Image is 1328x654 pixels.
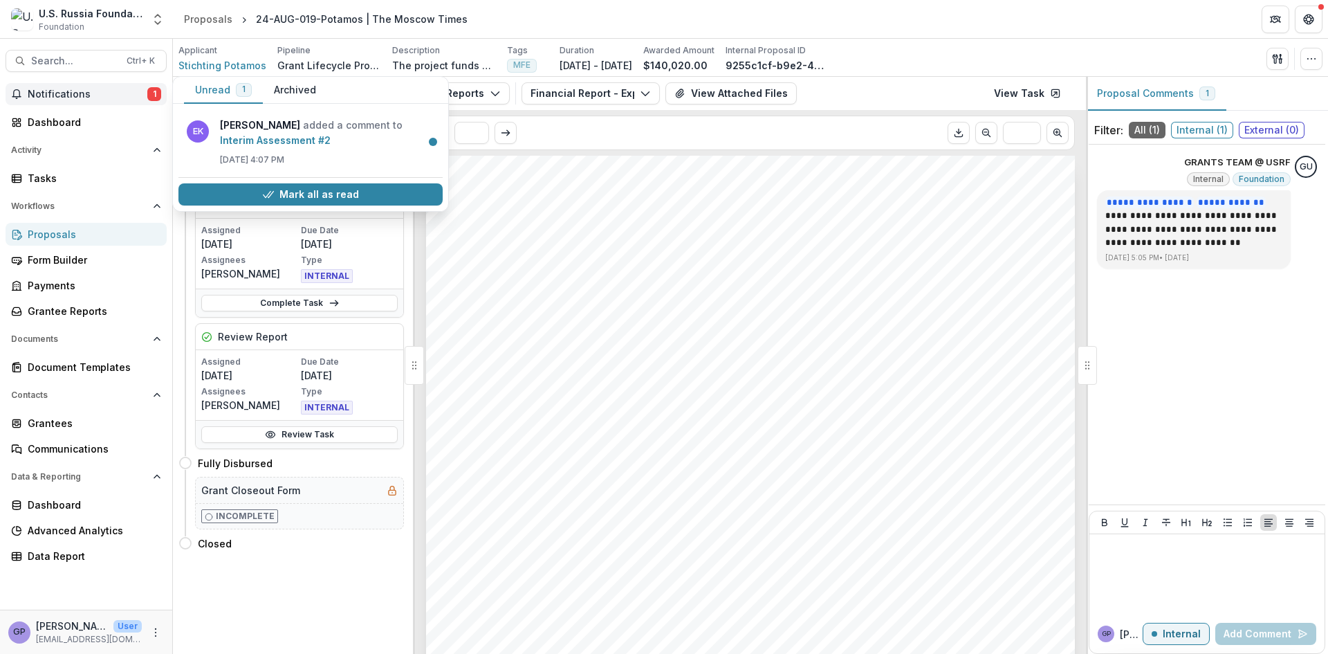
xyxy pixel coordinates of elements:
span: 1 [242,84,246,94]
div: Ctrl + K [124,53,158,69]
div: Document Templates [28,360,156,374]
span: Foundation [39,21,84,33]
p: Assignees [201,254,298,266]
button: Search... [6,50,167,72]
button: Bold [1096,514,1113,531]
span: Foundation [1239,174,1284,184]
div: Payments [28,278,156,293]
div: Data Report [28,549,156,563]
span: 1 [147,87,161,101]
span: Internal [1193,174,1224,184]
a: Dashboard [6,111,167,134]
div: Communications [28,442,156,456]
button: Ordered List [1239,514,1256,531]
a: Interim Assessment #2 [220,134,331,146]
p: Assigned [201,356,298,368]
button: Scroll to next page [1046,122,1069,144]
span: The undersigned hereby certifies that the financial form has been prepared from the books and [465,499,1014,512]
div: Proposals [28,227,156,242]
p: Awarded Amount [643,44,714,57]
span: INTERNAL [301,401,353,415]
p: The project funds a new monetization model for The Moscow Times: holding business conferences in ... [392,58,496,73]
span: MFE [513,60,531,70]
a: Grantee Reports [6,300,167,323]
span: CERTIFICATION [465,481,566,494]
p: [DATE] [201,368,298,383]
p: Assigned [201,224,298,237]
p: Description [392,44,440,57]
p: Duration [560,44,594,57]
span: 1 [1206,89,1209,98]
span: Contacts [11,390,147,400]
button: Mark all as read [178,183,443,206]
h4: Fully Disbursed [198,456,273,471]
button: Heading 2 [1199,514,1215,531]
div: Gennady Podolny [13,628,26,637]
span: [PERSON_NAME] [465,638,573,651]
p: Due Date [301,224,398,237]
span: Upload your organization's completed expense summary here. [465,427,921,442]
span: Submission Responses [465,195,712,217]
span: Grant ID [465,287,526,302]
a: Tasks [6,167,167,190]
button: Reports [421,82,510,105]
span: See attached files [465,446,569,460]
span: Report number [465,392,575,408]
a: Grantees [6,412,167,435]
a: Form Builder [6,248,167,271]
a: View Task [986,82,1069,105]
span: Stichting Potamos [178,58,266,73]
h4: Closed [198,536,232,551]
div: Tasks [28,171,156,185]
button: Open Workflows [6,195,167,217]
span: reflected by the costs above has been performed, consistent with the requirements of the [465,551,980,564]
button: Align Left [1260,514,1277,531]
span: [DATE]-[DATE] [465,359,552,372]
p: Filter: [1094,122,1123,138]
nav: breadcrumb [178,9,473,29]
a: Communications [6,437,167,460]
p: [PERSON_NAME] [201,266,298,281]
div: GRANTS TEAM @ USRF [1300,163,1313,172]
a: Data Report [6,545,167,567]
button: Open Activity [6,139,167,161]
p: [DATE] [301,368,398,383]
div: 24-AUG-019-Potamos | The Moscow Times [256,12,468,26]
p: $140,020.00 [643,58,708,73]
button: Download PDF [948,122,970,144]
h5: Grant Closeout Form [201,483,300,498]
img: U.S. Russia Foundation [11,8,33,30]
p: Pipeline [277,44,311,57]
span: Financial Report [465,232,619,251]
span: All ( 1 ) [1129,122,1165,138]
p: Grant Lifecycle Process [277,58,381,73]
p: Applicant [178,44,217,57]
button: Italicize [1137,514,1154,531]
div: Grantee Reports [28,304,156,318]
a: Proposals [178,9,238,29]
span: What is the expense period for this report? [465,340,777,355]
button: Financial Report - Expense Summary (Grantee Form) [522,82,660,105]
span: disallowance of costs not reimbursed under the terms of the agreement. [465,586,881,599]
span: Notifications [28,89,147,100]
button: Unread [184,77,263,104]
button: Archived [263,77,327,104]
a: Proposals [6,223,167,246]
p: [DATE] [201,237,298,251]
button: Open Documents [6,328,167,350]
span: Workflows [11,201,147,211]
span: agreement. Appropriate refund to USRF will be made promptly upon request in the event of [465,568,993,581]
button: Open entity switcher [148,6,167,33]
button: Scroll to previous page [975,122,997,144]
div: Advanced Analytics [28,523,156,538]
button: Bullet List [1219,514,1236,531]
p: Due Date [301,356,398,368]
button: Open Contacts [6,384,167,406]
p: GRANTS TEAM @ USRF [1184,156,1291,170]
span: 24-AUG-019-Potamos [465,307,595,320]
button: More [147,624,164,641]
p: added a comment to [220,118,434,148]
a: Advanced Analytics [6,519,167,542]
p: [EMAIL_ADDRESS][DOMAIN_NAME] [36,633,142,646]
button: Underline [1116,514,1133,531]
